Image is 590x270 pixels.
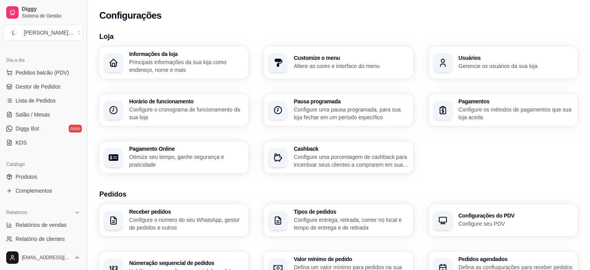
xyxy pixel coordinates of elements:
h3: Pausa programada [294,99,408,104]
a: Gestor de Pedidos [3,80,83,93]
button: Pausa programadaConfigure uma pausa programada, para sua loja fechar em um período específico [264,94,413,126]
h3: Informações da loja [129,51,244,57]
p: Principais informações da sua loja como endereço, nome e mais [129,58,244,74]
button: Tipos de pedidosConfigure entrega, retirada, comer no local e tempo de entrega e de retirada [264,204,413,236]
p: Gerencie os usuários da sua loja [459,62,573,70]
button: Select a team [3,25,83,40]
button: [EMAIL_ADDRESS][DOMAIN_NAME] [3,248,83,267]
h3: Configurações do PDV [459,213,573,218]
h3: Pagamento Online [129,146,244,152]
h3: Cashback [294,146,408,152]
span: Sistema de Gestão [22,13,80,19]
p: Configure seu PDV [459,220,573,228]
span: Produtos [16,173,37,181]
h3: Usuários [459,55,573,61]
a: Lista de Pedidos [3,94,83,107]
p: Configure o número do seu WhatsApp, gestor de pedidos e outros [129,216,244,232]
span: L [10,29,17,37]
h3: Horário de funcionamento [129,99,244,104]
p: Otimize seu tempo, ganhe segurança e praticidade [129,153,244,169]
span: Gestor de Pedidos [16,83,61,91]
h3: Pagamentos [459,99,573,104]
a: Salão / Mesas [3,108,83,121]
h3: Pedidos agendados [459,256,573,262]
h3: Valor mínimo de pedido [294,256,408,262]
a: Produtos [3,171,83,183]
button: Pedidos balcão (PDV) [3,66,83,79]
h3: Tipos de pedidos [294,209,408,214]
h3: Receber pedidos [129,209,244,214]
div: Dia a dia [3,54,83,66]
p: Configure entrega, retirada, comer no local e tempo de entrega e de retirada [294,216,408,232]
p: Altere as cores e interface do menu [294,62,408,70]
button: Receber pedidosConfigure o número do seu WhatsApp, gestor de pedidos e outros [99,204,248,236]
h3: Númeração sequencial de pedidos [129,260,244,266]
button: CashbackConfigure uma porcentagem de cashback para incentivar seus clientes a comprarem em sua loja [264,141,413,173]
span: Relatórios [6,209,27,216]
a: Diggy Botnovo [3,122,83,135]
span: Diggy [22,6,80,13]
button: Customize o menuAltere as cores e interface do menu [264,47,413,78]
span: Pedidos balcão (PDV) [16,69,69,77]
span: KDS [16,139,27,146]
button: Pagamento OnlineOtimize seu tempo, ganhe segurança e praticidade [99,141,248,173]
span: Diggy Bot [16,125,39,132]
h2: Configurações [99,9,161,22]
a: Relatório de clientes [3,233,83,245]
span: Relatórios de vendas [16,221,67,229]
p: Configure o cronograma de funcionamento da sua loja [129,106,244,121]
span: Relatório de clientes [16,235,65,243]
p: Configure uma pausa programada, para sua loja fechar em um período específico [294,106,408,121]
a: Complementos [3,185,83,197]
button: PagamentosConfigure os métodos de pagamentos que sua loja aceita [429,94,578,126]
button: Horário de funcionamentoConfigure o cronograma de funcionamento da sua loja [99,94,248,126]
h3: Pedidos [99,189,578,200]
button: Configurações do PDVConfigure seu PDV [429,204,578,236]
div: Catálogo [3,158,83,171]
p: Configure os métodos de pagamentos que sua loja aceita [459,106,573,121]
span: Lista de Pedidos [16,97,56,105]
h3: Loja [99,31,578,42]
a: KDS [3,136,83,149]
a: Relatórios de vendas [3,219,83,231]
a: DiggySistema de Gestão [3,3,83,22]
span: Salão / Mesas [16,111,50,118]
div: [PERSON_NAME] ... [24,29,73,37]
button: UsuáriosGerencie os usuários da sua loja [429,47,578,78]
span: [EMAIL_ADDRESS][DOMAIN_NAME] [22,254,71,261]
button: Informações da lojaPrincipais informações da sua loja como endereço, nome e mais [99,47,248,78]
p: Configure uma porcentagem de cashback para incentivar seus clientes a comprarem em sua loja [294,153,408,169]
span: Complementos [16,187,52,195]
h3: Customize o menu [294,55,408,61]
